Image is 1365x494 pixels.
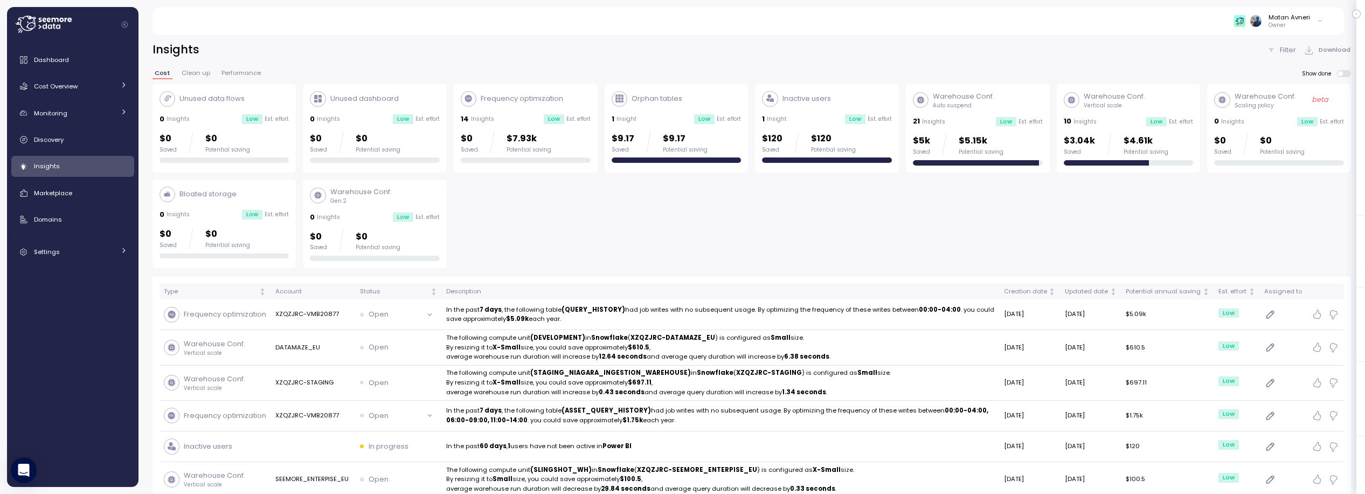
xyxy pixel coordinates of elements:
strong: (QUERY_HISTORY) [562,305,625,314]
strong: 29.84 seconds [601,484,650,493]
p: $9.17 [663,132,708,146]
p: Vertical scale [184,349,245,357]
h2: Insights [153,42,199,58]
p: $9.17 [612,132,634,146]
p: Vertical scale [184,481,245,489]
p: Insights [317,214,340,221]
button: Collapse navigation [118,20,131,29]
p: Open [369,342,389,353]
p: Warehouse Conf. [1084,91,1145,102]
div: Potential saving [1124,148,1168,156]
strong: 60 days [480,442,507,450]
div: Low [694,114,715,124]
div: Saved [461,146,478,154]
p: Est. effort [415,115,440,123]
a: Dashboard [11,49,134,71]
p: $0 [1260,134,1305,148]
div: Not sorted [1202,288,1210,296]
p: Warehouse Conf. [1235,91,1296,102]
div: Not sorted [1248,288,1256,296]
span: Dashboard [34,56,69,64]
span: Monitoring [34,109,67,118]
div: Low [845,114,865,124]
p: $7.93k [507,132,551,146]
div: Not sorted [1110,288,1117,296]
p: $0 [205,227,250,242]
a: Discovery [11,129,134,150]
span: Cost Overview [34,82,78,91]
p: Warehouse Conf. [933,91,994,102]
p: $120 [762,132,782,146]
div: Low [1218,376,1239,386]
p: The following compute unit in ( ) is configured as size. [446,333,995,343]
p: Insights [922,118,945,126]
p: Unused dashboard [330,93,399,104]
p: Insights [167,211,190,218]
strong: 7 days [480,305,502,314]
div: Low [1218,308,1239,318]
strong: Small [771,333,791,342]
p: Unused data flows [179,93,245,104]
div: Not sorted [430,288,438,296]
p: Insights [1073,118,1097,126]
td: $120 [1121,431,1214,462]
p: In progress [369,441,408,452]
p: The following compute unit in ( ) is configured as size. [446,465,995,475]
td: [DATE] [999,366,1060,401]
td: [DATE] [1061,401,1121,431]
td: [DATE] [1061,299,1121,330]
td: $697.11 [1121,366,1214,401]
div: Not sorted [259,288,266,296]
img: ALV-UjUNYacDrKOnePGUz8PzM0jy_4wD_UI0SkCowy2eZPZFJEW7A81YsOjboc7IWsEhTewamMbc2_q_NSqqAm8BSj8cq2pGk... [1250,15,1262,26]
p: average warehouse run duration will decrease by and average query duration will decrease by . [446,484,995,494]
td: XZQZJRC-STAGING [271,366,356,401]
div: Matan Avneri [1269,13,1310,22]
p: $0 [461,132,478,146]
strong: $1.75k [622,416,643,424]
p: 0 [160,209,164,220]
strong: (STAGING_NIAGARA_INGESTION_WAREHOUSE) [530,368,691,377]
strong: $697.11 [628,378,652,387]
p: 0 [310,212,315,223]
div: Low [1218,409,1239,419]
a: Settings [11,241,134,263]
p: Warehouse Conf. [184,374,245,385]
div: Low [393,114,413,124]
div: Saved [310,146,327,154]
div: Potential saving [356,146,400,154]
div: Potential saving [205,146,250,154]
div: Potential saving [959,148,1003,156]
span: Settings [34,248,60,256]
td: [DATE] [999,431,1060,462]
p: Est. effort [717,115,741,123]
div: Updated date [1065,287,1108,297]
strong: X-Small [493,343,521,352]
td: [DATE] [999,330,1060,365]
div: Description [446,287,995,297]
div: Low [242,210,262,219]
strong: Snowflake [591,333,628,342]
p: 21 [913,116,920,127]
p: By resizing it to size, you could save approximately , [446,475,995,484]
p: By resizing it to size, you could save approximately , [446,378,995,388]
p: Est. effort [1018,118,1043,126]
strong: Snowflake [598,465,634,474]
p: 14 [461,114,469,125]
p: Vertical scale [1084,102,1145,109]
strong: Power BI [602,442,632,450]
div: Potential saving [1260,148,1305,156]
strong: $610.5 [628,343,649,352]
p: Inactive users [782,93,831,104]
a: Monitoring [11,102,134,124]
p: $5k [913,134,930,148]
strong: 1.34 seconds [782,388,826,396]
p: $0 [310,132,327,146]
button: Open [360,307,438,323]
div: Assigned to [1264,287,1302,297]
p: Orphan tables [632,93,682,104]
strong: (ASSET_QUERY_HISTORY) [562,406,651,415]
strong: 0.33 seconds [790,484,835,493]
p: The following compute unit in ( ) is configured as size. [446,368,995,378]
div: Open Intercom Messenger [11,457,37,483]
div: Est. effort [1218,287,1246,297]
